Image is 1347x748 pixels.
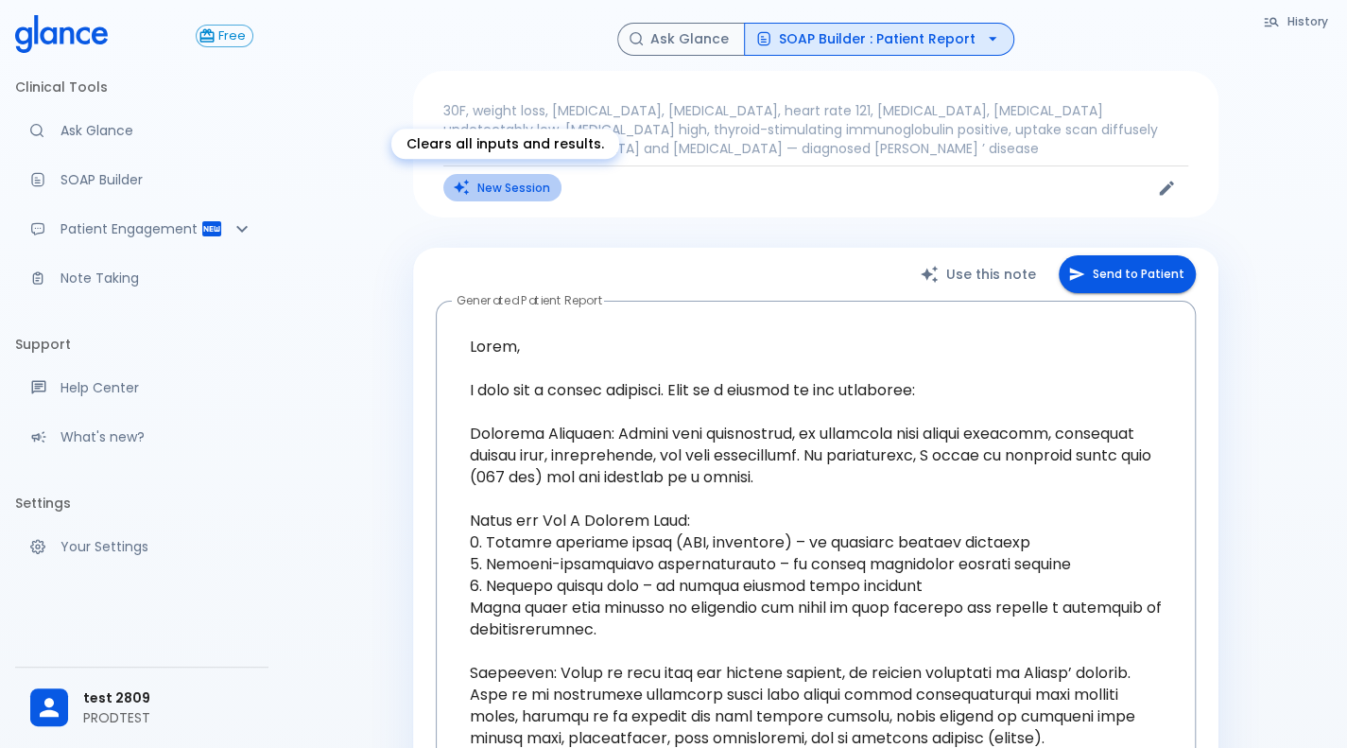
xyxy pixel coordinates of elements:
p: Your Settings [60,537,253,556]
p: Help Center [60,378,253,397]
p: 30F, weight loss, [MEDICAL_DATA], [MEDICAL_DATA], heart rate 121, [MEDICAL_DATA], [MEDICAL_DATA] ... [443,101,1188,158]
div: Recent updates and feature releases [15,416,268,458]
span: test 2809 [83,688,253,708]
button: Send to Patient [1059,255,1196,294]
button: Free [196,25,253,47]
div: Clears all inputs and results. [391,129,619,159]
button: History [1253,8,1339,35]
a: Docugen: Compose a clinical documentation in seconds [15,159,268,200]
p: Ask Glance [60,121,253,140]
a: Moramiz: Find ICD10AM codes instantly [15,110,268,151]
button: Use this note [901,255,1059,294]
li: Support [15,322,268,367]
a: Click to view or change your subscription [196,25,268,47]
a: Manage your settings [15,526,268,567]
p: Patient Engagement [60,219,200,238]
div: Patient Reports & Referrals [15,208,268,250]
p: What's new? [60,427,253,446]
a: Advanced note-taking [15,257,268,299]
button: Ask Glance [617,23,745,56]
a: Get help from our support team [15,367,268,409]
div: test 2809PRODTEST [15,675,268,740]
button: SOAP Builder : Patient Report [744,23,1014,56]
span: Free [212,29,252,43]
li: Clinical Tools [15,64,268,110]
p: SOAP Builder [60,170,253,189]
label: Generated Patient Report [457,292,603,308]
button: Edit [1152,174,1181,202]
li: Settings [15,480,268,526]
button: Clears all inputs and results. [443,174,561,201]
p: PRODTEST [83,708,253,727]
p: Note Taking [60,269,253,287]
